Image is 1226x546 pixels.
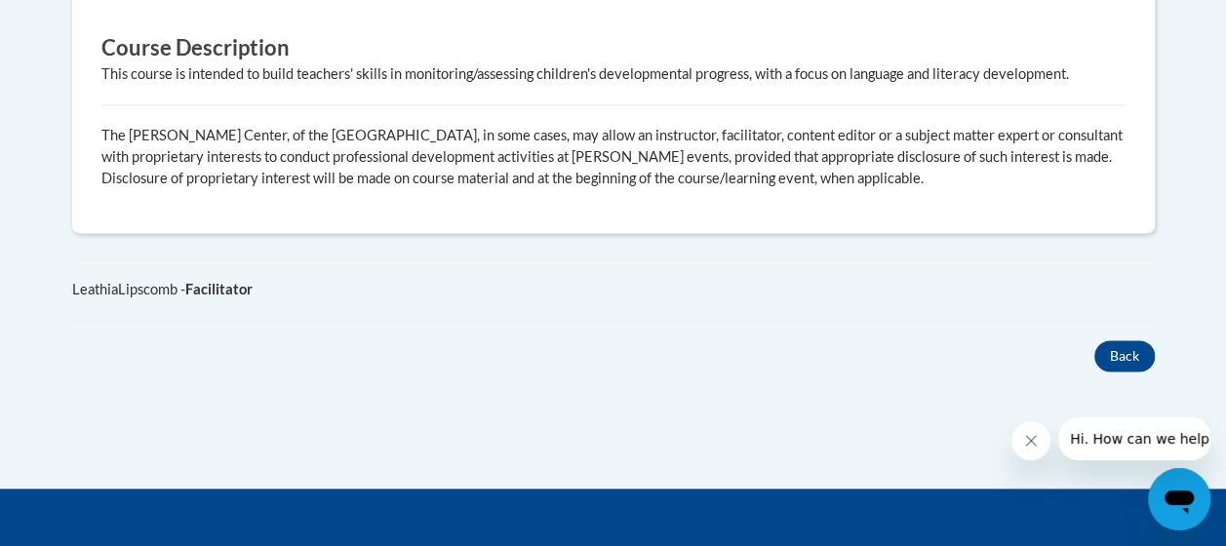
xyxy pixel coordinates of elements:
[1058,417,1210,460] iframe: Message from company
[1094,340,1155,371] button: Back
[185,281,253,297] b: Facilitator
[1148,468,1210,530] iframe: Button to launch messaging window
[12,14,158,29] span: Hi. How can we help?
[101,125,1126,189] p: The [PERSON_NAME] Center, of the [GEOGRAPHIC_DATA], in some cases, may allow an instructor, facil...
[101,63,1126,85] div: This course is intended to build teachers' skills in monitoring/assessing children's developmenta...
[72,279,1155,300] div: LeathiaLipscomb -
[1011,421,1050,460] iframe: Close message
[101,33,1126,63] h3: Course Description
